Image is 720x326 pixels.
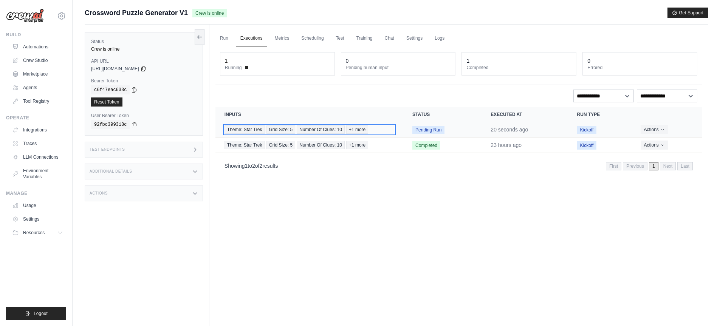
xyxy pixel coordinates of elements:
a: View execution details for Theme [225,141,394,149]
div: Chat-Widget [682,290,720,326]
button: Actions for execution [641,141,667,150]
h3: Additional Details [90,169,132,174]
span: Last [677,162,693,170]
span: Crew is online [192,9,227,17]
span: 2 [259,163,262,169]
a: Executions [236,31,267,46]
span: Resources [23,230,45,236]
dt: Completed [466,65,571,71]
div: Manage [6,190,66,196]
a: Run [215,31,233,46]
nav: Pagination [606,162,693,170]
time: September 1, 2025 at 16:44 CEST [491,142,522,148]
span: Theme: Star Trek [225,125,265,134]
div: Operate [6,115,66,121]
a: Test [331,31,349,46]
label: API URL [91,58,197,64]
span: First [606,162,621,170]
span: Kickoff [577,141,597,150]
p: Showing to of results [225,162,278,170]
a: Scheduling [297,31,328,46]
span: 1 [245,163,248,169]
a: LLM Connections [9,151,66,163]
span: Next [660,162,676,170]
a: View execution details for Theme [225,125,394,134]
a: Reset Token [91,97,122,107]
a: Settings [9,213,66,225]
a: Traces [9,138,66,150]
button: Get Support [667,8,708,18]
div: Build [6,32,66,38]
time: September 2, 2025 at 15:28 CEST [491,127,528,133]
button: Resources [9,227,66,239]
span: Completed [412,141,440,150]
a: Agents [9,82,66,94]
a: Automations [9,41,66,53]
span: Crossword Puzzle Generator V1 [85,8,188,18]
span: 2 [252,163,255,169]
span: Number Of Clues: 10 [297,141,345,149]
span: +1 more [346,125,368,134]
a: Settings [402,31,427,46]
h3: Test Endpoints [90,147,125,152]
nav: Pagination [215,156,702,175]
span: Grid Size: 5 [266,125,296,134]
div: 0 [587,57,590,65]
div: 0 [346,57,349,65]
span: +1 more [346,141,368,149]
dt: Errored [587,65,692,71]
a: Training [352,31,377,46]
div: Crew is online [91,46,197,52]
span: Number Of Clues: 10 [297,125,345,134]
dt: Pending human input [346,65,451,71]
span: Kickoff [577,126,597,134]
a: Usage [9,199,66,212]
span: Theme: Star Trek [225,141,265,149]
h3: Actions [90,191,108,196]
span: Running [225,65,242,71]
a: Metrics [270,31,294,46]
th: Run Type [568,107,632,122]
code: c6f47eac633c [91,85,130,94]
span: Grid Size: 5 [266,141,296,149]
img: Logo [6,9,44,23]
a: Logs [430,31,449,46]
th: Status [403,107,482,122]
a: Marketplace [9,68,66,80]
label: Status [91,39,197,45]
iframe: Chat Widget [682,290,720,326]
div: 1 [466,57,469,65]
a: Integrations [9,124,66,136]
span: Pending Run [412,126,444,134]
button: Logout [6,307,66,320]
span: 1 [649,162,658,170]
a: Tool Registry [9,95,66,107]
a: Chat [380,31,399,46]
div: 1 [225,57,228,65]
th: Executed at [482,107,568,122]
th: Inputs [215,107,403,122]
span: Previous [623,162,647,170]
a: Crew Studio [9,54,66,66]
label: User Bearer Token [91,113,197,119]
code: 92fbc399318c [91,120,130,129]
span: [URL][DOMAIN_NAME] [91,66,139,72]
a: Environment Variables [9,165,66,183]
button: Actions for execution [641,125,667,134]
label: Bearer Token [91,78,197,84]
span: Logout [34,311,48,317]
section: Crew executions table [215,107,702,175]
